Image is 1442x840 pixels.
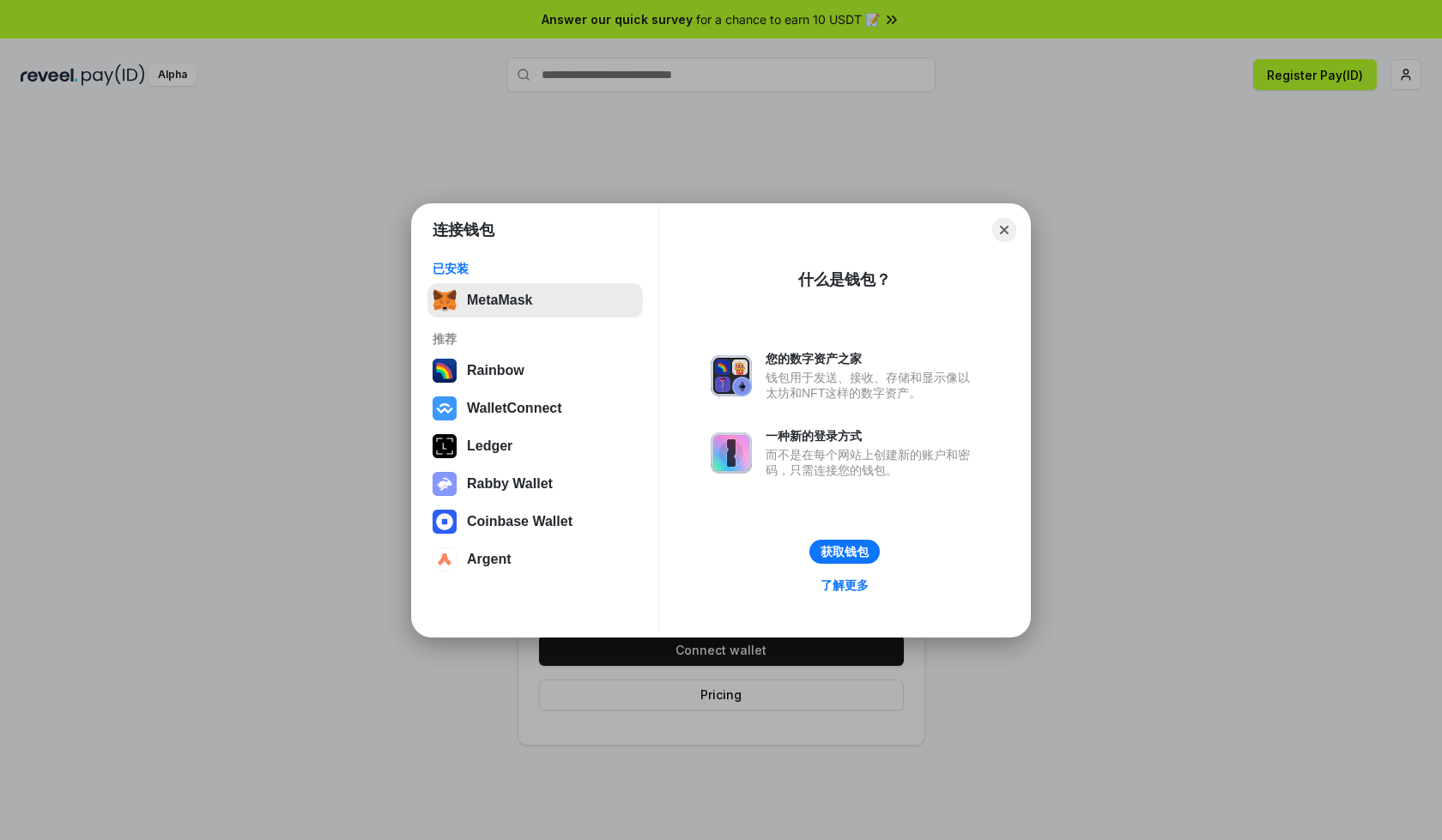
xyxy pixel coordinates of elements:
[766,447,978,478] div: 而不是在每个网站上创建新的账户和密码，只需连接您的钱包。
[821,544,869,559] div: 获取钱包
[433,472,457,496] img: svg+xml,%3Csvg%20xmlns%3D%22http%3A%2F%2Fwww.w3.org%2F2000%2Fsvg%22%20fill%3D%22none%22%20viewBox...
[992,218,1016,242] button: Close
[467,438,512,454] div: Ledger
[427,505,643,539] button: Coinbase Wallet
[433,288,457,312] img: svg+xml,%3Csvg%20fill%3D%22none%22%20height%3D%2233%22%20viewBox%3D%220%200%2035%2033%22%20width%...
[433,510,457,534] img: svg+xml,%3Csvg%20width%3D%2228%22%20height%3D%2228%22%20viewBox%3D%220%200%2028%2028%22%20fill%3D...
[433,359,457,383] img: svg+xml,%3Csvg%20width%3D%22120%22%20height%3D%22120%22%20viewBox%3D%220%200%20120%20120%22%20fil...
[427,429,643,463] button: Ledger
[766,370,978,401] div: 钱包用于发送、接收、存储和显示像以太坊和NFT这样的数字资产。
[427,354,643,388] button: Rainbow
[427,391,643,426] button: WalletConnect
[766,351,978,366] div: 您的数字资产之家
[427,467,643,501] button: Rabby Wallet
[433,331,638,347] div: 推荐
[798,269,891,290] div: 什么是钱包？
[433,261,638,276] div: 已安装
[467,476,553,492] div: Rabby Wallet
[427,542,643,577] button: Argent
[467,401,562,416] div: WalletConnect
[810,574,879,596] a: 了解更多
[711,355,752,396] img: svg+xml,%3Csvg%20xmlns%3D%22http%3A%2F%2Fwww.w3.org%2F2000%2Fsvg%22%20fill%3D%22none%22%20viewBox...
[433,547,457,571] img: svg+xml,%3Csvg%20width%3D%2228%22%20height%3D%2228%22%20viewBox%3D%220%200%2028%2028%22%20fill%3D...
[433,220,494,240] h1: 连接钱包
[809,540,880,564] button: 获取钱包
[467,293,532,308] div: MetaMask
[711,432,752,474] img: svg+xml,%3Csvg%20xmlns%3D%22http%3A%2F%2Fwww.w3.org%2F2000%2Fsvg%22%20fill%3D%22none%22%20viewBox...
[821,577,869,593] div: 了解更多
[766,428,978,444] div: 一种新的登录方式
[433,434,457,458] img: svg+xml,%3Csvg%20xmlns%3D%22http%3A%2F%2Fwww.w3.org%2F2000%2Fsvg%22%20width%3D%2228%22%20height%3...
[467,552,512,567] div: Argent
[467,514,573,529] div: Coinbase Wallet
[433,396,457,420] img: svg+xml,%3Csvg%20width%3D%2228%22%20height%3D%2228%22%20viewBox%3D%220%200%2028%2028%22%20fill%3D...
[427,283,643,317] button: MetaMask
[467,363,524,378] div: Rainbow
